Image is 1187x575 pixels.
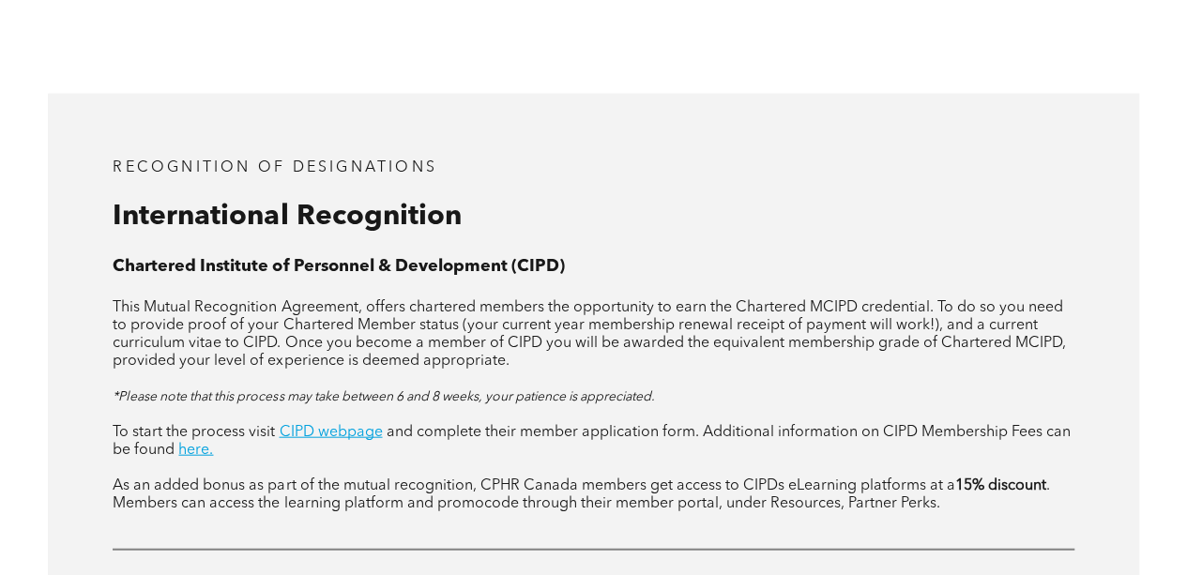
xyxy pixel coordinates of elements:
[113,258,564,275] strong: Chartered Institute of Personnel & Development (CIPD)
[113,203,461,231] span: International Recognition
[113,478,954,493] span: As an added bonus as part of the mutual recognition, CPHR Canada members get access to CIPDs eLea...
[113,390,654,403] span: *Please note that this process may take between 6 and 8 weeks, your patience is appreciated.
[113,300,1065,369] span: This Mutual Recognition Agreement, offers chartered members the opportunity to earn the Chartered...
[113,160,436,175] span: RECOGNITION OF DESIGNATIONS
[954,478,1045,493] strong: 15% discount
[279,425,382,440] a: CIPD webpage
[178,443,213,458] a: here.
[113,478,1049,511] span: . Members can access the learning platform and promocode through their member portal, under Resou...
[113,425,1070,458] span: and complete their member application form. Additional information on CIPD Membership Fees can be...
[113,425,275,440] span: To start the process visit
